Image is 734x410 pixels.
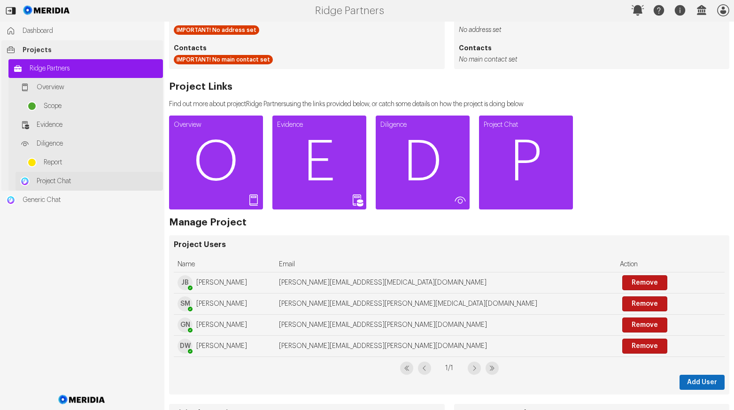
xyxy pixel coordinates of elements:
button: Add User [680,375,725,390]
img: Project Chat [20,177,30,186]
div: available [188,286,193,290]
span: Overview [37,83,158,92]
button: Remove [622,275,667,290]
span: Jon Brookes [178,275,193,290]
span: JB [178,275,193,290]
span: [PERSON_NAME] [196,278,247,287]
a: EvidenceE [272,116,366,209]
div: available [188,307,193,311]
button: Remove [622,339,667,354]
span: [PERSON_NAME] [196,299,247,309]
span: O [169,134,263,191]
span: David Wicks [178,339,193,354]
span: P [479,134,573,191]
img: Meridia Logo [57,389,107,410]
a: Overview [15,78,163,97]
h2: Project Links [169,82,524,92]
span: Diligence [37,139,158,148]
span: SM [178,296,193,311]
div: Action [620,257,721,272]
div: available [188,328,193,333]
div: Email [279,257,612,272]
span: Project Chat [37,177,158,186]
a: OverviewO [169,116,263,209]
h3: Project Users [174,240,725,249]
button: Remove [622,317,667,333]
div: Name [178,257,271,272]
a: Evidence [15,116,163,134]
span: GN [178,317,193,333]
a: Project ChatP [479,116,573,209]
span: [PERSON_NAME] [196,341,247,351]
a: Ridge Partners [8,59,163,78]
div: IMPORTANT! No address set [174,25,259,35]
span: Report [44,158,158,167]
h2: Manage Project [169,218,247,227]
a: Generic ChatGeneric Chat [1,191,163,209]
span: Projects [23,45,158,54]
a: DiligenceD [376,116,470,209]
span: [PERSON_NAME] [196,320,247,330]
span: D [376,134,470,191]
span: DW [178,339,193,354]
i: No address set [459,27,502,33]
button: Remove [622,296,667,311]
span: Generic Chat [23,195,158,205]
h4: Contacts [174,43,440,53]
span: Dashboard [23,26,158,36]
a: Report [23,153,163,172]
td: [PERSON_NAME][EMAIL_ADDRESS][PERSON_NAME][DOMAIN_NAME] [275,315,616,336]
a: Project ChatProject Chat [15,172,163,191]
i: No main contact set [459,56,518,63]
span: Ridge Partners [30,64,158,73]
a: Projects [1,40,163,59]
p: Find out more about project Ridge Partners using the links provided below, or catch some details ... [169,100,524,109]
div: available [188,349,193,354]
span: E [272,134,366,191]
div: IMPORTANT! No main contact set [174,55,273,64]
a: Scope [23,97,163,116]
span: Scope [44,101,158,111]
span: Evidence [37,120,158,130]
td: [PERSON_NAME][EMAIL_ADDRESS][PERSON_NAME][DOMAIN_NAME] [275,336,616,357]
a: Diligence [15,134,163,153]
span: Graham Nicol [178,317,193,333]
td: [PERSON_NAME][EMAIL_ADDRESS][PERSON_NAME][MEDICAL_DATA][DOMAIN_NAME] [275,294,616,315]
img: Generic Chat [6,195,15,205]
td: [PERSON_NAME][EMAIL_ADDRESS][MEDICAL_DATA][DOMAIN_NAME] [275,272,616,294]
a: Dashboard [1,22,163,40]
h4: Contacts [459,43,725,53]
span: Scott Mackay [178,296,193,311]
span: 1 / 1 [436,362,463,375]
